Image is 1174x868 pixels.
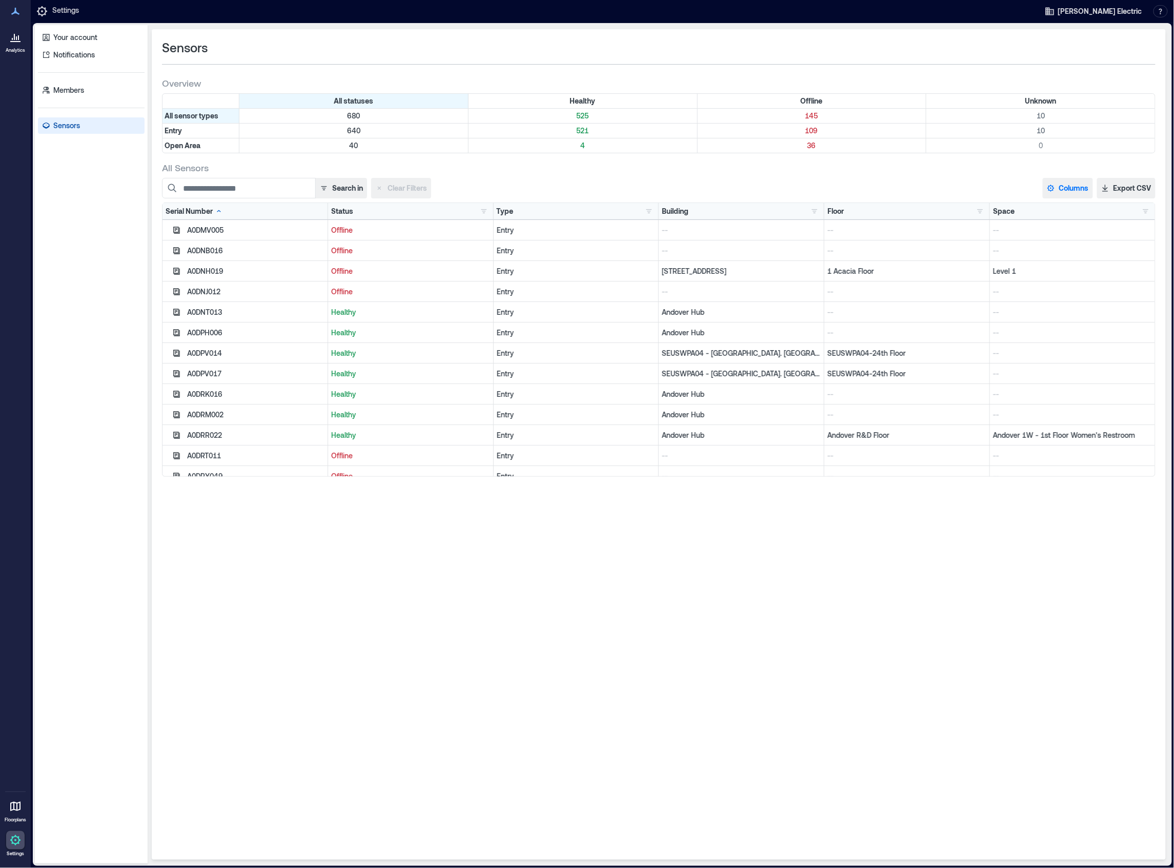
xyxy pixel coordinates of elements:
[993,246,1152,256] p: --
[331,266,490,276] p: Offline
[662,389,821,399] p: Andover Hub
[700,126,924,136] p: 109
[827,287,986,297] p: --
[827,389,986,399] p: --
[497,410,656,420] div: Entry
[662,206,689,216] div: Building
[331,389,490,399] p: Healthy
[698,94,927,108] div: Filter by Status: Offline
[1043,178,1093,198] button: Columns
[497,451,656,461] div: Entry
[5,817,26,823] p: Floorplans
[993,307,1152,317] p: --
[187,430,325,440] div: A0DRR022
[3,828,28,860] a: Settings
[698,138,927,153] div: Filter by Type: Open Area & Status: Offline
[662,225,821,235] p: --
[700,111,924,121] p: 145
[993,369,1152,379] p: --
[331,369,490,379] p: Healthy
[331,471,490,481] p: Offline
[827,410,986,420] p: --
[187,266,325,276] div: A0DNH019
[827,430,986,440] p: Andover R&D Floor
[926,138,1155,153] div: Filter by Type: Open Area & Status: Unknown (0 sensors)
[993,348,1152,358] p: --
[187,307,325,317] div: A0DNT013
[331,206,353,216] div: Status
[662,430,821,440] p: Andover Hub
[993,225,1152,235] p: --
[471,111,695,121] p: 525
[928,126,1153,136] p: 10
[993,287,1152,297] p: --
[827,246,986,256] p: --
[3,25,28,56] a: Analytics
[662,369,821,379] p: SEUSWPA04 - [GEOGRAPHIC_DATA]. [GEOGRAPHIC_DATA]
[331,348,490,358] p: Healthy
[700,140,924,151] p: 36
[315,178,367,198] button: Search in
[2,794,29,826] a: Floorplans
[331,287,490,297] p: Offline
[331,451,490,461] p: Offline
[497,369,656,379] div: Entry
[163,124,239,138] div: Filter by Type: Entry
[662,348,821,358] p: SEUSWPA04 - [GEOGRAPHIC_DATA]. [GEOGRAPHIC_DATA]
[187,328,325,338] div: A0DPH006
[662,307,821,317] p: Andover Hub
[371,178,431,198] button: Clear Filters
[187,389,325,399] div: A0DRK016
[187,246,325,256] div: A0DNB016
[827,369,986,379] p: SEUSWPA04-24th Floor
[662,246,821,256] p: --
[993,410,1152,420] p: --
[53,32,97,43] p: Your account
[187,348,325,358] div: A0DPV014
[1097,178,1156,198] button: Export CSV
[497,307,656,317] div: Entry
[53,120,80,131] p: Sensors
[993,451,1152,461] p: --
[187,451,325,461] div: A0DRT011
[827,206,844,216] div: Floor
[52,5,79,17] p: Settings
[497,348,656,358] div: Entry
[38,47,145,63] a: Notifications
[469,124,698,138] div: Filter by Type: Entry & Status: Healthy
[827,451,986,461] p: --
[162,77,201,89] span: Overview
[7,851,24,857] p: Settings
[38,117,145,134] a: Sensors
[993,206,1015,216] div: Space
[497,266,656,276] div: Entry
[662,451,821,461] p: --
[53,50,95,60] p: Notifications
[662,266,821,276] p: [STREET_ADDRESS]
[469,94,698,108] div: Filter by Status: Healthy
[662,328,821,338] p: Andover Hub
[497,328,656,338] div: Entry
[497,206,514,216] div: Type
[162,162,209,174] span: All Sensors
[166,206,223,216] div: Serial Number
[187,410,325,420] div: A0DRM002
[239,94,469,108] div: All statuses
[1042,3,1145,19] button: [PERSON_NAME] Electric
[827,328,986,338] p: --
[497,287,656,297] div: Entry
[497,471,656,481] div: Entry
[827,225,986,235] p: --
[497,430,656,440] div: Entry
[993,430,1152,440] p: Andover 1W - 1st Floor Women's Restroom
[993,471,1152,481] p: --
[331,246,490,256] p: Offline
[187,225,325,235] div: A0DMV005
[662,287,821,297] p: --
[331,307,490,317] p: Healthy
[926,94,1155,108] div: Filter by Status: Unknown
[827,348,986,358] p: SEUSWPA04-24th Floor
[928,140,1153,151] p: 0
[827,266,986,276] p: 1 Acacia Floor
[469,138,698,153] div: Filter by Type: Open Area & Status: Healthy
